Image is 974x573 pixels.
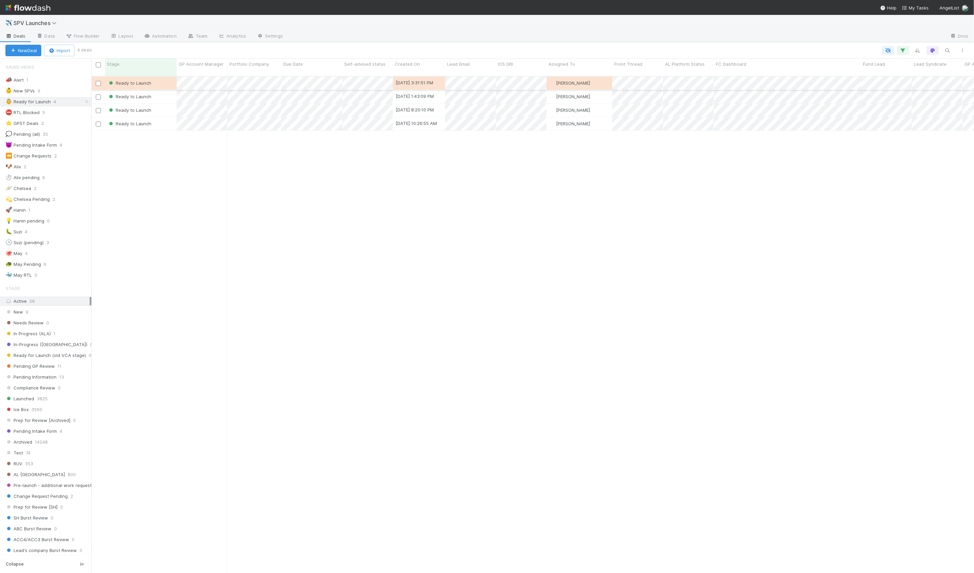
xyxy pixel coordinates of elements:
div: Pending Intake Form [5,141,57,149]
span: 🚀 [5,207,12,213]
div: [DATE] 8:20:10 PM [396,106,434,113]
div: Ready to Launch [108,107,151,113]
img: avatar_04f2f553-352a-453f-b9fb-c6074dc60769.png [550,107,555,113]
div: GPST Deals [5,119,39,128]
span: ⛔ [5,109,12,115]
span: 2 [52,195,62,204]
span: Test [5,449,23,457]
span: Self-advised status [344,61,385,67]
span: [PERSON_NAME] [556,94,590,99]
span: 📣 [5,77,12,83]
div: Hanin pending [5,217,44,225]
div: Active [5,297,90,305]
span: Ice Box [5,405,29,414]
span: AL Platform Status [665,61,705,67]
span: 🐙 [5,250,12,256]
span: Archived [5,438,32,446]
span: 0 [46,319,49,327]
span: 56 [29,298,35,304]
div: Ready to Launch [108,93,151,100]
span: Front Thread [614,61,642,67]
input: Toggle Row Selected [96,94,101,100]
span: Prep for Review [SH] [5,503,58,511]
span: Portfolio Company [229,61,269,67]
span: 🪐 [5,185,12,191]
span: Assigned To [549,61,575,67]
span: Lead Email [447,61,470,67]
span: 💫 [5,196,12,202]
span: 👵 [5,99,12,104]
a: Settings [251,31,288,42]
div: Ready for Launch [5,98,51,106]
span: 4 [60,141,69,149]
img: avatar_04f2f553-352a-453f-b9fb-c6074dc60769.png [962,5,969,12]
span: ✈️ [5,20,12,26]
span: 👶 [5,88,12,93]
span: In Progress (ALA) [5,330,51,338]
div: Help [880,4,896,11]
span: 0 [54,525,57,533]
span: 👿 [5,142,12,148]
div: May Pending [5,260,41,269]
img: avatar_04f2f553-352a-453f-b9fb-c6074dc60769.png [550,80,555,86]
input: Toggle Row Selected [96,108,101,113]
button: Import [44,45,74,56]
span: SPV Launches [14,20,60,26]
span: 9 [38,87,47,95]
div: Chelsea [5,184,31,193]
span: 1 [53,330,56,338]
div: [PERSON_NAME] [549,93,590,100]
span: Ready to Launch [108,94,151,99]
span: Created On [395,61,420,67]
span: 353 [25,460,33,468]
span: AngelList [939,5,959,10]
span: 9 [26,308,28,316]
span: Pending Information [5,373,57,381]
div: [PERSON_NAME] [549,80,590,86]
a: Layout [105,31,138,42]
span: 🐛 [5,229,12,234]
div: Pending (all) [5,130,40,139]
span: 3825 [37,395,48,403]
span: Compliance Review [5,384,55,392]
span: 💡 [5,218,12,224]
span: Ready for Launch (old VCA stage) [5,351,86,360]
span: ⏱️ [5,174,12,180]
span: 74 [26,449,30,457]
span: 4 [60,427,62,436]
span: Pre-launch - additional work request [5,481,92,490]
span: 🐢 [5,261,12,267]
span: Launched [5,395,34,403]
span: New [5,308,23,316]
span: Ready to Launch [108,80,151,86]
span: 0 [47,217,57,225]
span: 1 [26,76,35,84]
span: 🐳 [5,272,12,278]
span: 2 [34,184,43,193]
div: Change Requests [5,152,51,160]
input: Toggle Row Selected [96,81,101,86]
span: FC Dashboard [716,61,746,67]
div: Suzi [5,228,22,236]
div: [DATE] 1:43:09 PM [396,93,434,100]
span: Fund Lead [863,61,885,67]
div: New SPVs [5,87,35,95]
div: Alix pending [5,173,40,182]
span: 0 [80,546,82,555]
span: 4 [53,98,63,106]
span: 2 [54,152,64,160]
span: Pending GP Review [5,362,55,370]
span: [PERSON_NAME] [556,107,590,113]
span: 0 [60,503,63,511]
span: Collapse [6,561,24,567]
span: 14248 [35,438,48,446]
div: [DATE] 3:31:51 PM [396,79,433,86]
span: ABC Burst Review [5,525,51,533]
div: [DATE] 10:26:55 AM [396,120,437,127]
span: 🕓 [5,239,12,245]
span: In-Progress ([GEOGRAPHIC_DATA]) [5,340,87,349]
img: avatar_04f2f553-352a-453f-b9fb-c6074dc60769.png [550,121,555,126]
span: Deals [5,33,26,39]
div: [PERSON_NAME] [549,107,590,113]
